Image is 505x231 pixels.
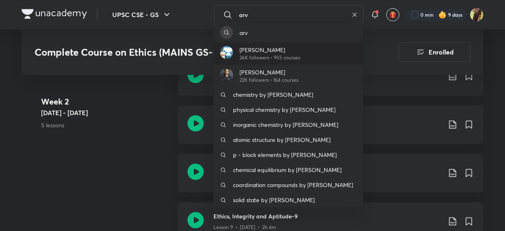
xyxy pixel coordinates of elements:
[233,120,338,129] p: inorganic chemistry by [PERSON_NAME]
[239,28,248,37] p: arv
[220,68,233,81] img: Avatar
[233,135,331,144] p: atomic structure by [PERSON_NAME]
[213,87,363,102] a: chemistry by [PERSON_NAME]
[213,162,363,177] a: chemical equilibrium by [PERSON_NAME]
[213,177,363,192] a: coordination compounds by [PERSON_NAME]
[233,181,353,189] p: coordination compounds by [PERSON_NAME]
[213,132,363,147] a: atomic structure by [PERSON_NAME]
[239,46,300,54] p: [PERSON_NAME]
[233,166,342,174] p: chemical equilibrium by [PERSON_NAME]
[239,54,300,61] p: 26K followers • 955 courses
[233,90,313,99] p: chemistry by [PERSON_NAME]
[213,65,363,87] a: Avatar[PERSON_NAME]22K followers • 164 courses
[233,150,337,159] p: p - block elements by [PERSON_NAME]
[233,196,315,204] p: solid state by [PERSON_NAME]
[213,42,363,65] a: Avatar[PERSON_NAME]26K followers • 955 courses
[239,76,298,84] p: 22K followers • 164 courses
[213,117,363,132] a: inorganic chemistry by [PERSON_NAME]
[213,147,363,162] a: p - block elements by [PERSON_NAME]
[220,46,233,59] img: Avatar
[213,192,363,207] a: solid state by [PERSON_NAME]
[213,23,363,42] a: arv
[239,68,298,76] p: [PERSON_NAME]
[233,105,335,114] p: physical chemistry by [PERSON_NAME]
[213,102,363,117] a: physical chemistry by [PERSON_NAME]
